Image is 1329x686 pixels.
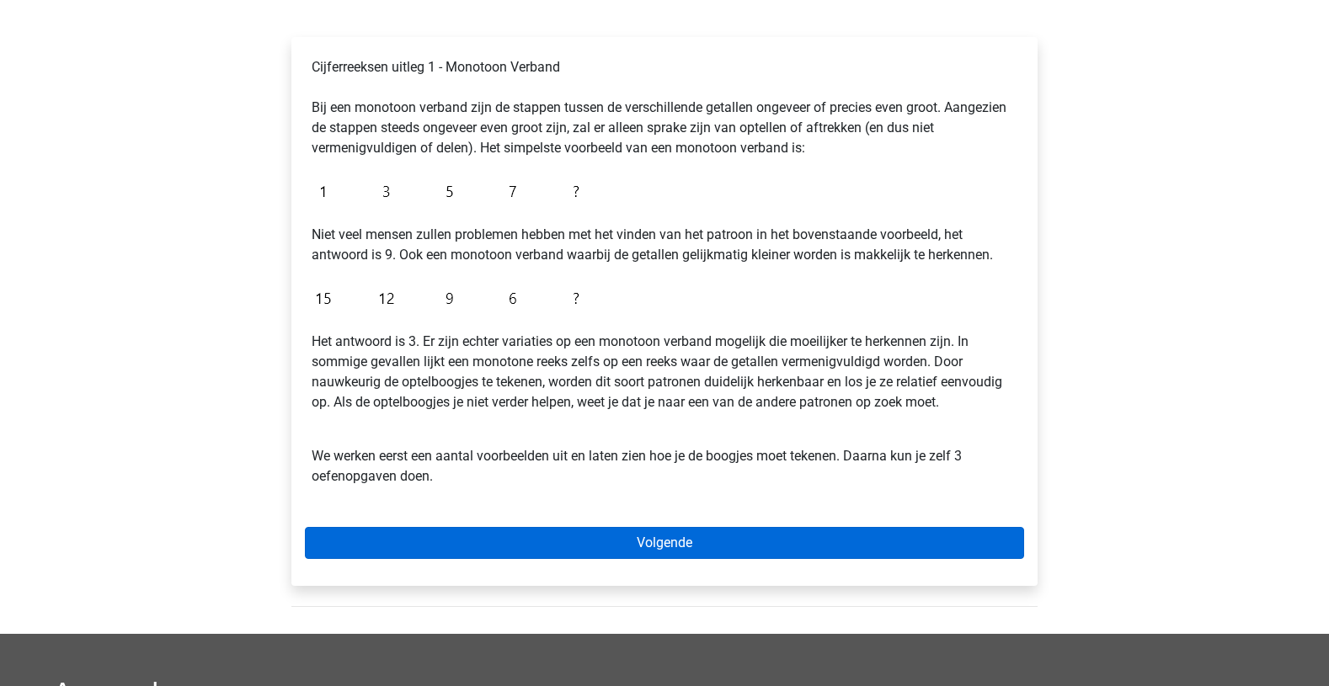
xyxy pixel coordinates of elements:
p: Cijferreeksen uitleg 1 - Monotoon Verband Bij een monotoon verband zijn de stappen tussen de vers... [312,57,1017,158]
p: Niet veel mensen zullen problemen hebben met het vinden van het patroon in het bovenstaande voorb... [312,225,1017,265]
p: Het antwoord is 3. Er zijn echter variaties op een monotoon verband mogelijk die moeilijker te he... [312,332,1017,412]
a: Volgende [305,527,1024,559]
p: We werken eerst een aantal voorbeelden uit en laten zien hoe je de boogjes moet tekenen. Daarna k... [312,426,1017,487]
img: Figure sequences Example 2.png [312,279,588,318]
img: Figure sequences Example 1.png [312,172,588,211]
